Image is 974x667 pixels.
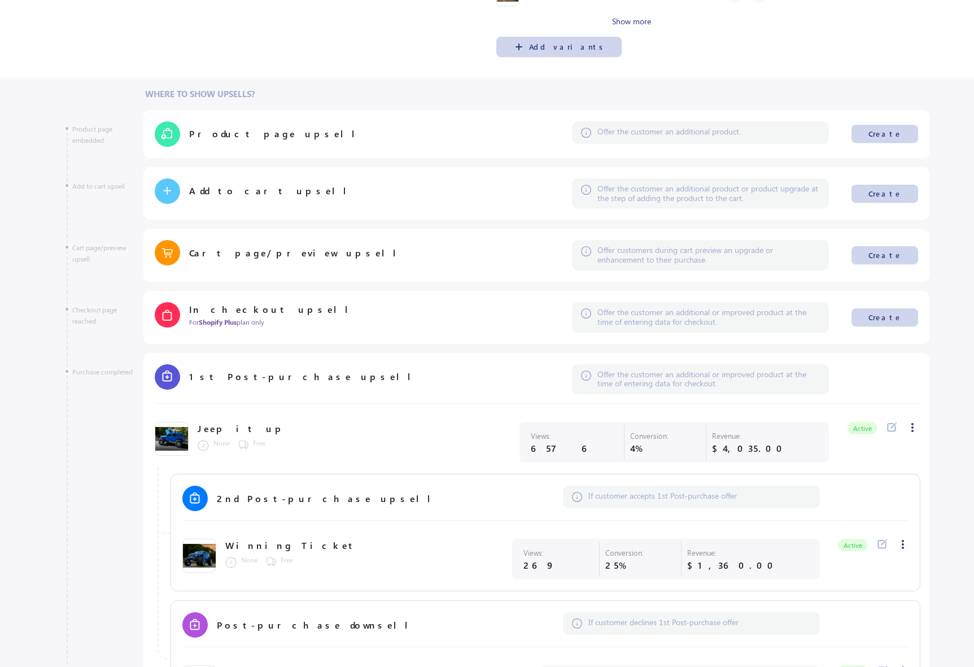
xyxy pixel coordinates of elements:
[712,430,818,442] span: Revenue:
[597,127,741,137] span: Offer the customer an additional product.
[281,557,293,564] span: Free
[605,547,675,559] span: Conversion:
[605,560,675,571] span: 25%
[687,560,809,571] span: $1,360.00
[597,308,820,327] span: Offer the customer an additional or improved product at the time of entering data for checkout.
[608,11,656,32] button: Show more
[597,184,820,203] span: Offer the customer an additional product or product upgrade at the step of adding the product to ...
[597,246,820,265] span: Offer customers during cart preview an upgrade or enhancement to their purchase.
[630,443,700,454] span: 4%
[72,367,133,376] span: Purchase completed
[597,370,820,389] span: Offer the customer an additional or improved product at the time of entering data for checkout.
[198,422,286,435] span: Jeep it up
[213,440,230,447] span: None
[189,127,363,141] span: Product page upsell
[72,124,112,145] span: Product page embedded
[217,618,416,632] span: Post-purchase downsell
[853,425,872,431] span: Active
[189,184,355,198] span: Add to cart upsell
[851,246,918,264] button: Create
[630,430,700,442] span: Conversion:
[523,560,593,571] span: 269
[189,316,264,328] span: For plan only
[531,443,618,454] span: 6576
[588,491,737,501] span: If customer accepts 1st Post-purchase offer
[851,125,918,143] button: Create
[241,557,257,564] span: None
[868,189,901,198] div: Create
[851,185,918,203] button: Create
[189,246,404,260] span: Cart page/preview upsell
[868,251,901,260] div: Create
[531,430,618,442] span: Views:
[199,317,237,326] strong: Shopify Plus
[217,492,439,505] span: 2nd Post-purchase upsell
[72,243,126,263] span: Cart page/preview upsell
[189,303,356,316] span: In checkout upsell
[145,88,929,99] div: Where to show upsells?
[612,17,651,26] span: Show more
[523,547,593,559] span: Views:
[868,313,901,322] div: Create
[253,440,265,447] span: Free
[868,129,901,138] div: Create
[72,305,117,325] span: Checkout page reached
[225,539,357,552] span: Winning Ticket
[189,370,419,383] span: 1st Post-purchase upsell
[72,181,125,190] span: Add to cart upsell
[588,618,739,627] span: If customer declines 1st Post-purchase offer
[496,37,622,57] button: Add variants
[851,308,918,326] button: Create
[712,443,818,454] span: $4,035.00
[687,547,809,559] span: Revenue:
[529,42,605,51] div: Add variants
[844,542,862,548] span: Active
